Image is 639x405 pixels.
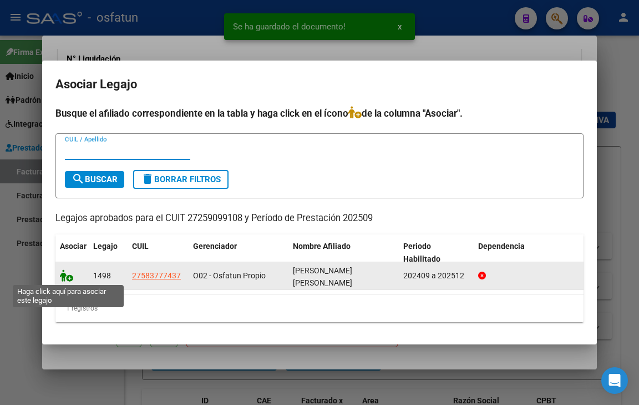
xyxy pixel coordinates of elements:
mat-icon: delete [141,172,154,186]
span: Nombre Afiliado [293,242,351,251]
span: Borrar Filtros [141,174,221,184]
datatable-header-cell: Gerenciador [189,234,288,271]
datatable-header-cell: Nombre Afiliado [288,234,399,271]
span: Dependencia [478,242,525,251]
span: O02 - Osfatun Propio [193,271,266,280]
span: 27583777437 [132,271,181,280]
span: Periodo Habilitado [403,242,440,263]
span: Legajo [93,242,118,251]
datatable-header-cell: Asociar [55,234,89,271]
button: Borrar Filtros [133,170,229,189]
datatable-header-cell: CUIL [128,234,189,271]
p: Legajos aprobados para el CUIT 27259099108 y Período de Prestación 202509 [55,212,584,226]
h4: Busque el afiliado correspondiente en la tabla y haga click en el ícono de la columna "Asociar". [55,106,584,121]
span: CUIL [132,242,149,251]
span: Gerenciador [193,242,237,251]
span: Asociar [60,242,87,251]
span: 1498 [93,271,111,280]
datatable-header-cell: Dependencia [474,234,584,271]
mat-icon: search [72,172,85,186]
h2: Asociar Legajo [55,74,584,95]
span: Buscar [72,174,118,184]
datatable-header-cell: Legajo [89,234,128,271]
div: 202409 a 202512 [403,269,469,282]
div: 1 registros [55,294,584,322]
div: Open Intercom Messenger [601,367,628,394]
span: CALDERON AINHOA FRANCHESCA [293,266,352,288]
button: Buscar [65,171,124,188]
datatable-header-cell: Periodo Habilitado [399,234,474,271]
